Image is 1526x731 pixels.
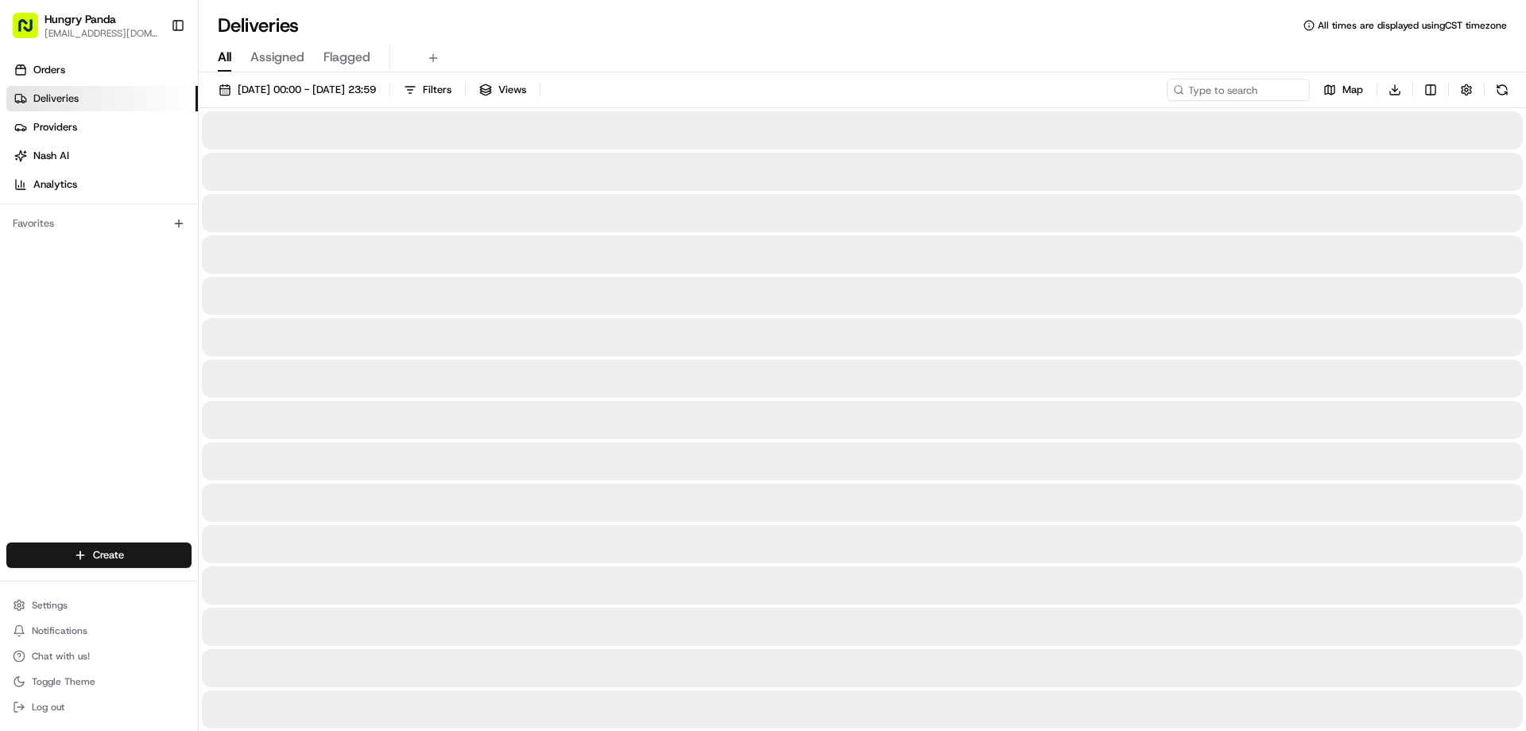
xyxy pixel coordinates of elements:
[6,696,192,718] button: Log out
[6,594,192,616] button: Settings
[472,79,533,101] button: Views
[6,6,165,45] button: Hungry Panda[EMAIL_ADDRESS][DOMAIN_NAME]
[6,143,198,169] a: Nash AI
[6,671,192,693] button: Toggle Theme
[238,83,376,97] span: [DATE] 00:00 - [DATE] 23:59
[93,548,124,562] span: Create
[33,120,77,134] span: Providers
[45,11,116,27] button: Hungry Panda
[1167,79,1310,101] input: Type to search
[218,48,231,67] span: All
[6,620,192,642] button: Notifications
[6,211,192,236] div: Favorites
[6,115,198,140] a: Providers
[250,48,304,67] span: Assigned
[32,701,64,714] span: Log out
[397,79,459,101] button: Filters
[6,86,198,111] a: Deliveries
[32,650,90,663] span: Chat with us!
[33,177,77,192] span: Analytics
[32,624,87,637] span: Notifications
[6,542,192,568] button: Create
[33,149,69,163] span: Nash AI
[6,645,192,667] button: Chat with us!
[33,91,79,106] span: Deliveries
[6,57,198,83] a: Orders
[498,83,526,97] span: Views
[218,13,299,38] h1: Deliveries
[6,172,198,197] a: Analytics
[1342,83,1363,97] span: Map
[211,79,383,101] button: [DATE] 00:00 - [DATE] 23:59
[1318,19,1507,32] span: All times are displayed using CST timezone
[32,599,68,612] span: Settings
[423,83,451,97] span: Filters
[33,63,65,77] span: Orders
[1491,79,1513,101] button: Refresh
[45,27,158,40] button: [EMAIL_ADDRESS][DOMAIN_NAME]
[323,48,370,67] span: Flagged
[1316,79,1370,101] button: Map
[32,675,95,688] span: Toggle Theme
